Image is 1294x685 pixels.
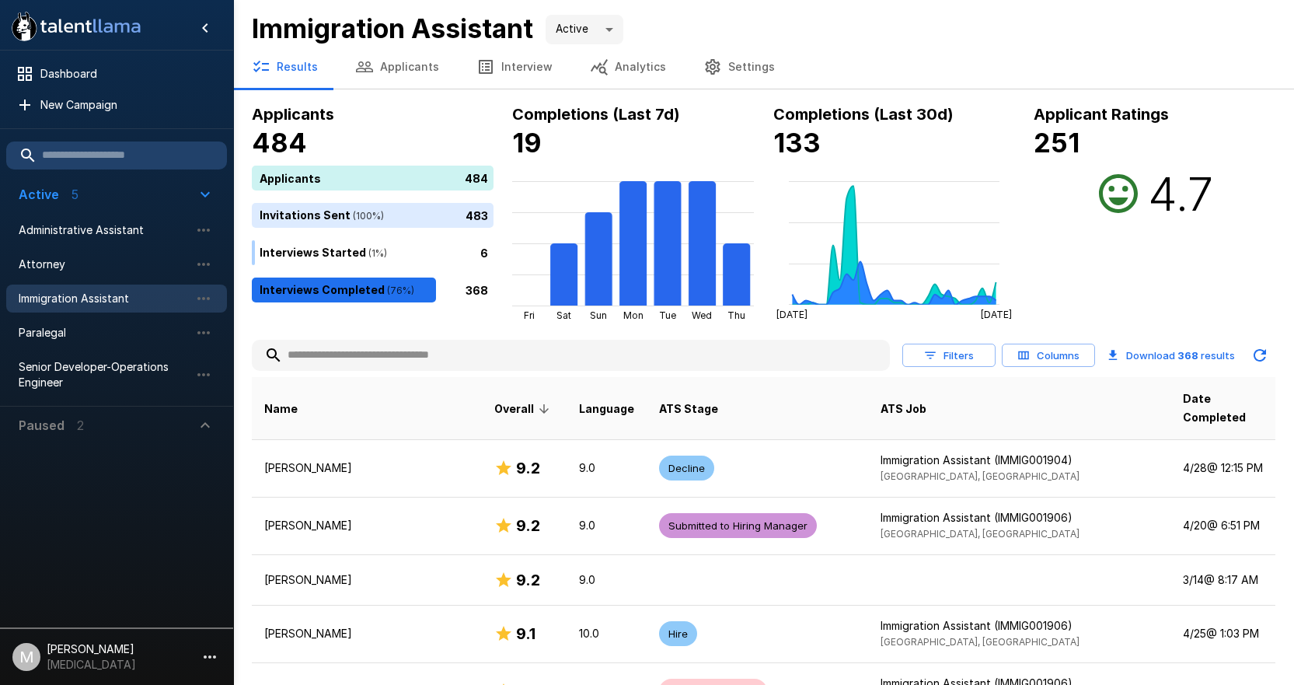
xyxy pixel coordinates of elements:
[1101,340,1241,371] button: Download 368 results
[659,519,817,533] span: Submitted to Hiring Manager
[1170,605,1275,662] td: 4/25 @ 1:03 PM
[685,45,793,89] button: Settings
[1148,166,1213,222] h2: 4.7
[728,309,746,321] tspan: Thu
[512,127,542,159] b: 19
[881,470,1079,482] span: [GEOGRAPHIC_DATA], [GEOGRAPHIC_DATA]
[579,518,634,533] p: 9.0
[516,621,535,646] h6: 9.1
[881,636,1079,648] span: [GEOGRAPHIC_DATA], [GEOGRAPHIC_DATA]
[579,460,634,476] p: 9.0
[881,453,1158,468] p: Immigration Assistant (IMMIG001904)
[773,127,821,159] b: 133
[1244,340,1275,371] button: Updated Today - 4:09 PM
[466,281,488,298] p: 368
[516,568,540,592] h6: 9.2
[264,460,469,476] p: [PERSON_NAME]
[623,309,644,321] tspan: Mon
[512,105,680,124] b: Completions (Last 7d)
[692,309,713,321] tspan: Wed
[776,309,807,320] tspan: [DATE]
[659,309,676,321] tspan: Tue
[881,400,926,418] span: ATS Job
[1183,390,1263,427] span: Date Completed
[233,45,337,89] button: Results
[465,170,488,186] p: 484
[881,618,1158,634] p: Immigration Assistant (IMMIG001906)
[980,309,1011,320] tspan: [DATE]
[571,45,685,89] button: Analytics
[1170,554,1275,605] td: 3/14 @ 8:17 AM
[494,400,554,418] span: Overall
[557,309,572,321] tspan: Sat
[1002,344,1095,368] button: Columns
[1170,497,1275,554] td: 4/20 @ 6:51 PM
[659,627,697,641] span: Hire
[458,45,571,89] button: Interview
[1170,439,1275,497] td: 4/28 @ 12:15 PM
[579,400,634,418] span: Language
[659,461,714,476] span: Decline
[773,105,954,124] b: Completions (Last 30d)
[264,518,469,533] p: [PERSON_NAME]
[466,207,488,223] p: 483
[516,456,540,481] h6: 9.2
[1034,127,1079,159] b: 251
[579,572,634,588] p: 9.0
[881,528,1079,540] span: [GEOGRAPHIC_DATA], [GEOGRAPHIC_DATA]
[252,127,307,159] b: 484
[1034,105,1169,124] b: Applicant Ratings
[590,309,607,321] tspan: Sun
[480,244,488,260] p: 6
[252,12,533,44] b: Immigration Assistant
[252,105,334,124] b: Applicants
[516,513,540,538] h6: 9.2
[579,626,634,641] p: 10.0
[881,510,1158,526] p: Immigration Assistant (IMMIG001906)
[902,344,996,368] button: Filters
[659,400,718,418] span: ATS Stage
[546,15,623,44] div: Active
[1177,349,1198,362] b: 368
[337,45,458,89] button: Applicants
[264,400,298,418] span: Name
[525,309,535,321] tspan: Fri
[264,572,469,588] p: [PERSON_NAME]
[264,626,469,641] p: [PERSON_NAME]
